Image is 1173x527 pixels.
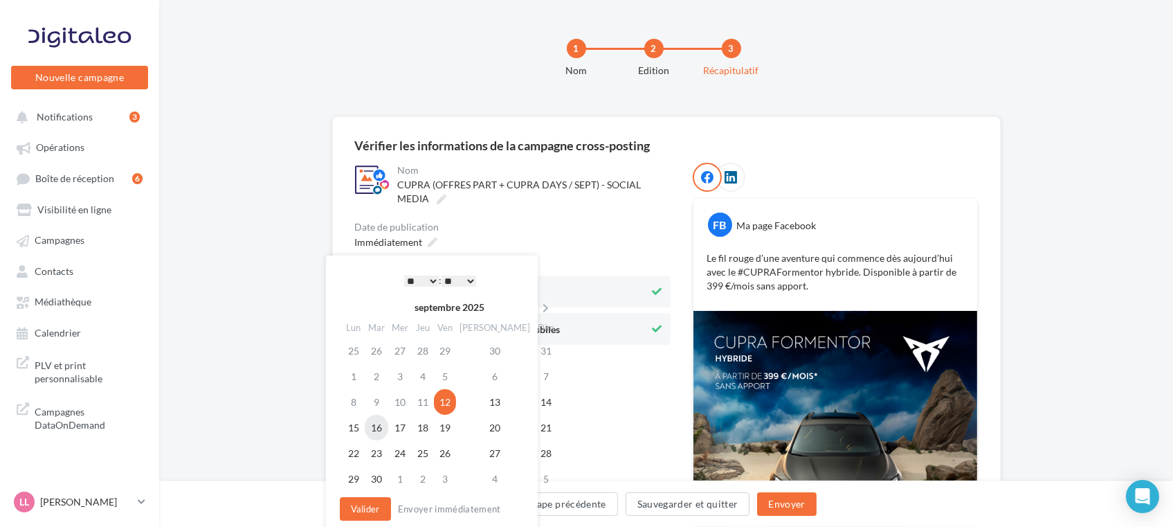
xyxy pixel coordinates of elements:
[343,389,365,415] td: 8
[434,318,456,338] th: Ven
[687,64,776,78] div: Récapitulatif
[456,364,534,389] td: 6
[722,39,741,58] div: 3
[534,415,558,440] td: 21
[708,213,732,237] div: FB
[355,139,651,152] div: Vérifier les informations de la campagne cross-posting
[398,166,668,175] div: Nom
[534,389,558,415] td: 14
[532,64,621,78] div: Nom
[132,173,143,184] div: 6
[365,318,388,338] th: Mar
[37,204,111,215] span: Visibilité en ligne
[434,364,456,389] td: 5
[388,466,412,492] td: 1
[412,389,434,415] td: 11
[19,495,29,509] span: LL
[456,338,534,364] td: 30
[534,466,558,492] td: 5
[456,389,534,415] td: 13
[707,251,963,293] p: Le fil rouge d’une aventure qui commence dès aujourd’hui avec le #CUPRAFormentor hybride. Disponi...
[365,364,388,389] td: 2
[434,338,456,364] td: 29
[412,338,434,364] td: 28
[388,364,412,389] td: 3
[434,415,456,440] td: 19
[8,397,151,438] a: Campagnes DataOnDemand
[534,338,558,364] td: 31
[412,466,434,492] td: 2
[35,402,143,432] span: Campagnes DataOnDemand
[388,440,412,466] td: 24
[129,111,140,123] div: 3
[35,235,84,247] span: Campagnes
[40,495,132,509] p: [PERSON_NAME]
[392,501,507,517] button: Envoyer immédiatement
[456,415,534,440] td: 20
[35,265,73,277] span: Contacts
[355,236,423,248] span: Immédiatement
[8,258,151,283] a: Contacts
[8,197,151,222] a: Visibilité en ligne
[434,389,456,415] td: 12
[8,320,151,345] a: Calendrier
[35,172,114,184] span: Boîte de réception
[35,356,143,386] span: PLV et print personnalisable
[1126,480,1159,513] div: Open Intercom Messenger
[412,318,434,338] th: Jeu
[434,466,456,492] td: 3
[398,179,642,204] span: CUPRA (OFFRES PART + CUPRA DAYS / SEPT) - SOCIAL MEDIA
[737,219,817,233] div: Ma page Facebook
[11,66,148,89] button: Nouvelle campagne
[37,111,93,123] span: Notifications
[343,318,365,338] th: Lun
[388,318,412,338] th: Mer
[343,440,365,466] td: 22
[534,440,558,466] td: 28
[365,466,388,492] td: 30
[534,318,558,338] th: Dim
[8,289,151,314] a: Médiathèque
[8,166,151,191] a: Boîte de réception6
[8,134,151,159] a: Opérations
[343,364,365,389] td: 1
[456,466,534,492] td: 4
[8,104,145,129] button: Notifications 3
[8,227,151,252] a: Campagnes
[8,350,151,391] a: PLV et print personnalisable
[456,440,534,466] td: 27
[365,389,388,415] td: 9
[365,415,388,440] td: 16
[365,440,388,466] td: 23
[610,64,698,78] div: Edition
[365,338,388,364] td: 26
[388,338,412,364] td: 27
[626,492,750,516] button: Sauvegarder et quitter
[388,415,412,440] td: 17
[365,297,534,318] th: septembre 2025
[534,364,558,389] td: 7
[456,318,534,338] th: [PERSON_NAME]
[340,497,391,521] button: Valider
[343,466,365,492] td: 29
[412,364,434,389] td: 4
[412,415,434,440] td: 18
[757,492,816,516] button: Envoyer
[355,222,671,232] div: Date de publication
[388,389,412,415] td: 10
[11,489,148,515] a: LL [PERSON_NAME]
[434,440,456,466] td: 26
[35,296,91,308] span: Médiathèque
[412,440,434,466] td: 25
[516,492,618,516] button: Étape précédente
[343,338,365,364] td: 25
[567,39,586,58] div: 1
[644,39,664,58] div: 2
[370,270,510,291] div: :
[36,142,84,154] span: Opérations
[35,327,81,339] span: Calendrier
[343,415,365,440] td: 15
